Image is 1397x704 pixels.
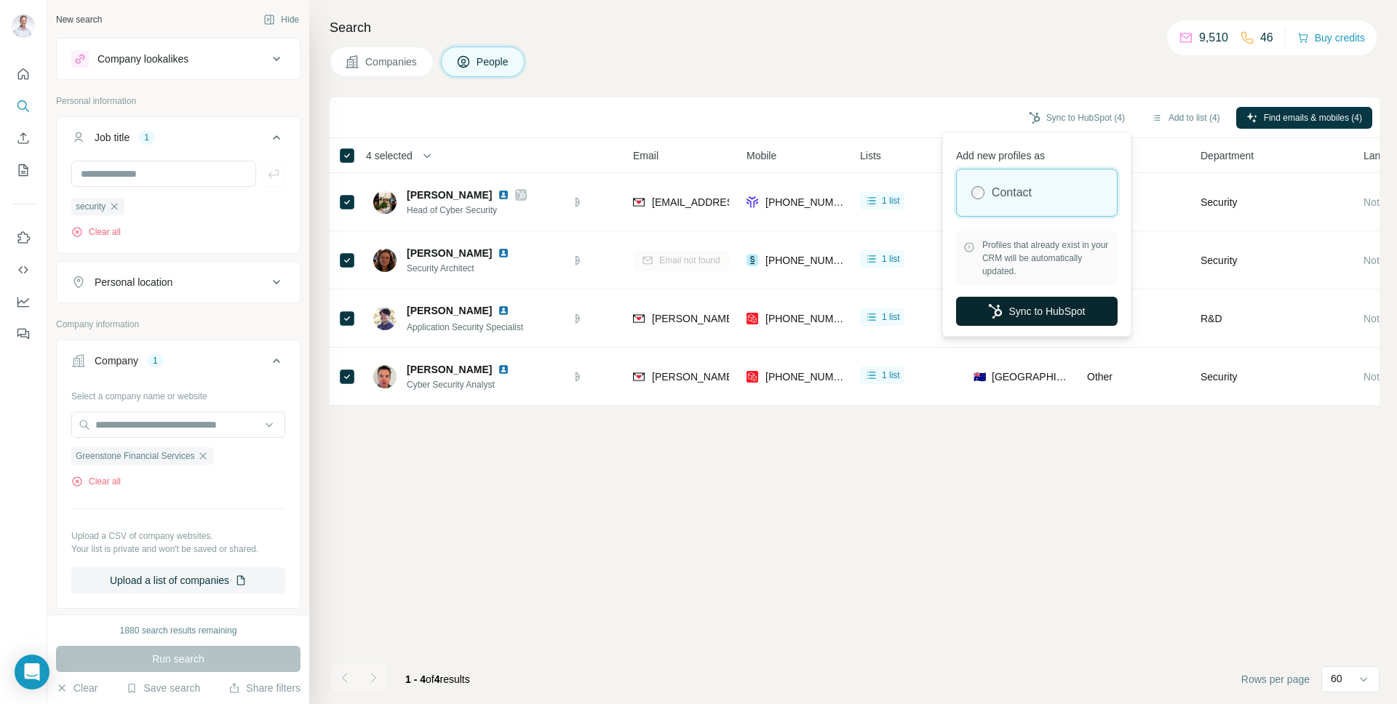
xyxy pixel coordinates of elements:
span: [PERSON_NAME] [407,188,492,202]
button: Find emails & mobiles (4) [1236,107,1372,129]
button: Upload a list of companies [71,567,285,593]
div: 1880 search results remaining [120,624,237,637]
span: [EMAIL_ADDRESS][DOMAIN_NAME] [652,196,824,208]
span: Profiles that already exist in your CRM will be automatically updated. [982,239,1110,278]
div: Company lookalikes [97,52,188,66]
span: Companies [365,55,418,69]
span: Department [1201,148,1254,163]
span: security [76,200,106,213]
span: Email [633,148,658,163]
img: LinkedIn logo [498,364,509,375]
button: Save search [126,681,200,695]
span: [PHONE_NUMBER] [765,255,857,266]
span: [GEOGRAPHIC_DATA] [992,369,1070,384]
span: [PERSON_NAME] [407,246,492,260]
button: Clear all [71,225,121,239]
div: Open Intercom Messenger [15,655,49,689]
div: Company [95,353,138,368]
img: LinkedIn logo [498,247,509,259]
img: provider findymail logo [633,195,645,209]
button: Personal location [57,265,300,300]
p: Upload a CSV of company websites. [71,529,285,543]
button: Feedback [12,321,35,347]
button: Quick start [12,61,35,87]
button: Sync to HubSpot (4) [1019,107,1135,129]
span: [PHONE_NUMBER] [765,196,857,208]
button: Buy credits [1297,28,1365,48]
button: Dashboard [12,289,35,315]
span: 1 list [882,311,900,324]
button: Clear all [71,475,121,488]
span: of [426,673,434,685]
span: Rows per page [1241,672,1310,687]
button: Company lookalikes [57,41,300,76]
div: 1 [138,131,155,144]
span: 1 list [882,252,900,265]
label: Contact [992,184,1032,201]
button: Hide [253,9,309,31]
img: Avatar [373,191,397,214]
span: 4 [434,673,440,685]
p: Add new profiles as [956,143,1118,163]
span: Security Architect [407,262,527,275]
button: Sync to HubSpot [956,297,1118,326]
span: Security [1201,253,1238,268]
button: Enrich CSV [12,125,35,151]
img: provider findymail logo [633,311,645,326]
button: Share filters [228,681,301,695]
img: Avatar [373,249,397,272]
img: provider forager logo [747,195,758,209]
span: 1 list [882,369,900,382]
button: Add to list (4) [1141,107,1230,129]
div: New search [56,13,102,26]
span: [PERSON_NAME] [407,303,492,318]
button: Company1 [57,343,300,384]
span: 🇦🇺 [974,369,986,384]
span: Lists [860,148,881,163]
img: provider prospeo logo [747,369,758,384]
img: LinkedIn logo [498,189,509,201]
span: Head of Cyber Security [407,204,527,217]
p: 46 [1260,29,1273,47]
span: Cyber Security Analyst [407,378,527,391]
span: [PHONE_NUMBER] [765,371,857,383]
button: Clear [56,681,97,695]
span: Security [1201,369,1238,384]
span: [PERSON_NAME][EMAIL_ADDRESS][PERSON_NAME][DOMAIN_NAME] [652,313,992,324]
h4: Search [330,17,1380,38]
div: Select a company name or website [71,384,285,403]
p: 9,510 [1199,29,1228,47]
span: [PERSON_NAME] [407,362,492,377]
img: Avatar [373,365,397,388]
img: Avatar [373,307,397,330]
span: Greenstone Financial Services [76,449,194,463]
p: Company information [56,318,301,331]
img: provider prospeo logo [747,311,758,326]
span: 1 - 4 [405,673,426,685]
span: results [405,673,470,685]
span: Application Security Specialist [407,322,523,332]
div: Personal location [95,275,172,289]
span: Mobile [747,148,776,163]
span: 1 list [882,194,900,207]
span: People [477,55,510,69]
button: Use Surfe API [12,257,35,283]
button: Use Surfe on LinkedIn [12,225,35,251]
img: LinkedIn logo [498,305,509,316]
span: [PHONE_NUMBER] [765,313,857,324]
span: Find emails & mobiles (4) [1264,111,1362,124]
span: [PERSON_NAME][EMAIL_ADDRESS][DOMAIN_NAME] [652,371,908,383]
button: Search [12,93,35,119]
span: R&D [1201,311,1222,326]
button: My lists [12,157,35,183]
div: Job title [95,130,130,145]
div: 1 [147,354,164,367]
p: Your list is private and won't be saved or shared. [71,543,285,556]
p: Personal information [56,95,301,108]
button: Job title1 [57,120,300,161]
span: Other [1087,371,1113,383]
p: 60 [1331,671,1342,686]
span: Security [1201,195,1238,209]
img: provider findymail logo [633,369,645,384]
img: provider surfe logo [747,253,758,268]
